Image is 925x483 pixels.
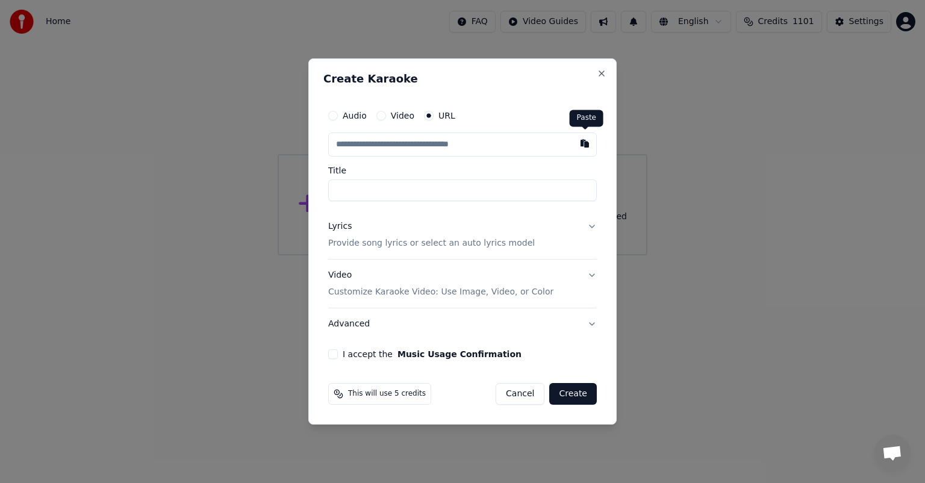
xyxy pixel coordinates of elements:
[343,111,367,120] label: Audio
[549,383,597,405] button: Create
[397,350,522,358] button: I accept the
[438,111,455,120] label: URL
[328,308,597,340] button: Advanced
[570,110,603,126] div: Paste
[328,166,597,175] label: Title
[323,73,602,84] h2: Create Karaoke
[328,260,597,308] button: VideoCustomize Karaoke Video: Use Image, Video, or Color
[328,269,553,298] div: Video
[391,111,414,120] label: Video
[496,383,544,405] button: Cancel
[348,389,426,399] span: This will use 5 credits
[328,237,535,249] p: Provide song lyrics or select an auto lyrics model
[343,350,522,358] label: I accept the
[328,286,553,298] p: Customize Karaoke Video: Use Image, Video, or Color
[328,220,352,232] div: Lyrics
[328,211,597,259] button: LyricsProvide song lyrics or select an auto lyrics model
